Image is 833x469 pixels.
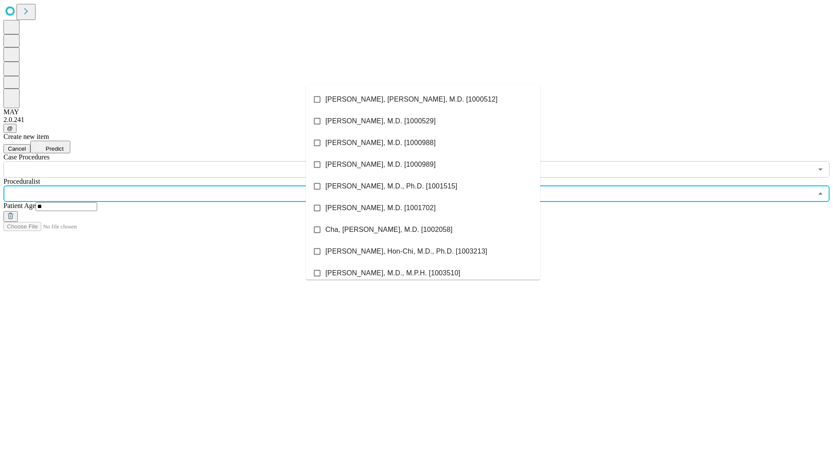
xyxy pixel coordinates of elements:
[3,153,49,161] span: Scheduled Procedure
[30,141,70,153] button: Predict
[3,108,830,116] div: MAY
[325,246,487,257] span: [PERSON_NAME], Hon-Chi, M.D., Ph.D. [1003213]
[325,203,436,213] span: [PERSON_NAME], M.D. [1001702]
[3,202,36,209] span: Patient Age
[3,116,830,124] div: 2.0.241
[3,133,49,140] span: Create new item
[3,144,30,153] button: Cancel
[325,116,436,126] span: [PERSON_NAME], M.D. [1000529]
[325,94,498,105] span: [PERSON_NAME], [PERSON_NAME], M.D. [1000512]
[814,188,826,200] button: Close
[325,225,453,235] span: Cha, [PERSON_NAME], M.D. [1002058]
[8,145,26,152] span: Cancel
[325,159,436,170] span: [PERSON_NAME], M.D. [1000989]
[325,138,436,148] span: [PERSON_NAME], M.D. [1000988]
[3,124,16,133] button: @
[7,125,13,132] span: @
[325,268,460,278] span: [PERSON_NAME], M.D., M.P.H. [1003510]
[814,163,826,175] button: Open
[3,178,40,185] span: Proceduralist
[46,145,63,152] span: Predict
[325,181,457,192] span: [PERSON_NAME], M.D., Ph.D. [1001515]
